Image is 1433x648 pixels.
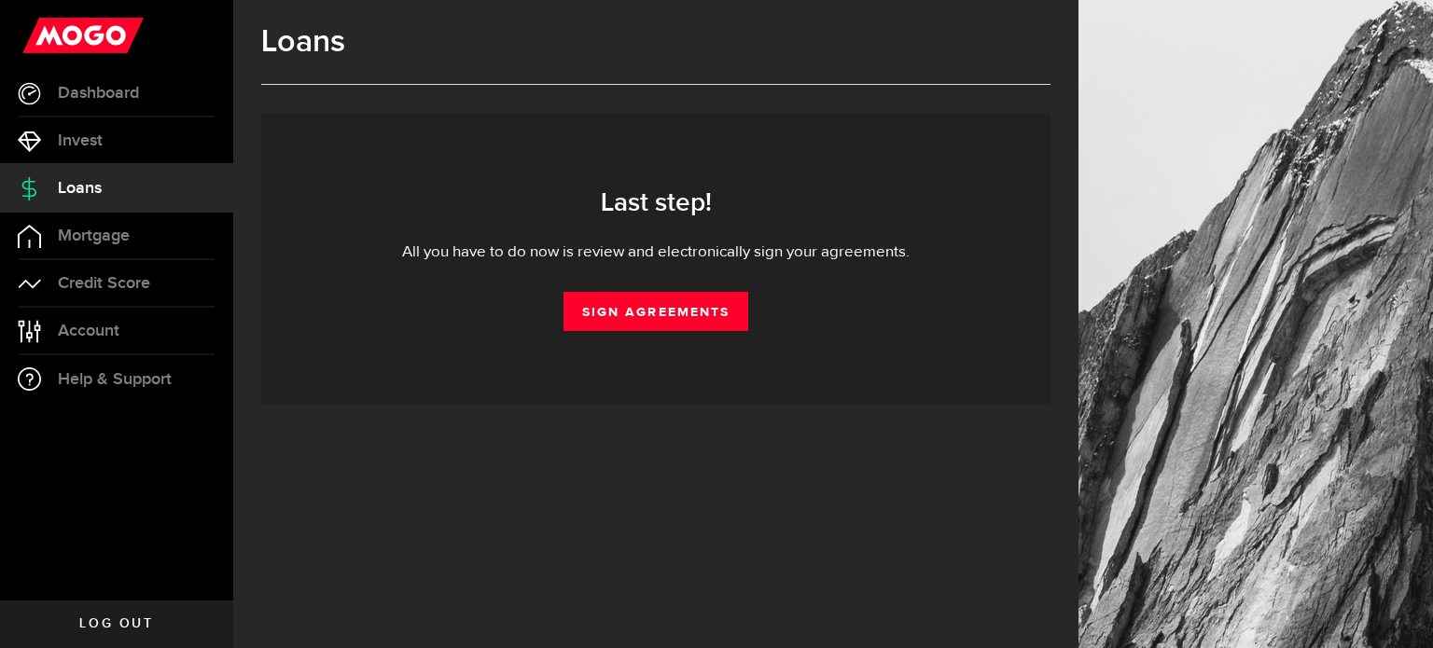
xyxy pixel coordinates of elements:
[58,132,103,149] span: Invest
[58,371,172,388] span: Help & Support
[58,227,130,244] span: Mortgage
[289,241,1023,264] div: All you have to do now is review and electronically sign your agreements.
[563,292,748,331] a: Sign Agreements
[79,617,153,630] span: Log out
[58,323,119,339] span: Account
[58,180,102,197] span: Loans
[58,275,150,292] span: Credit Score
[261,23,1050,61] h1: Loans
[58,85,139,102] span: Dashboard
[289,188,1023,218] h3: Last step!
